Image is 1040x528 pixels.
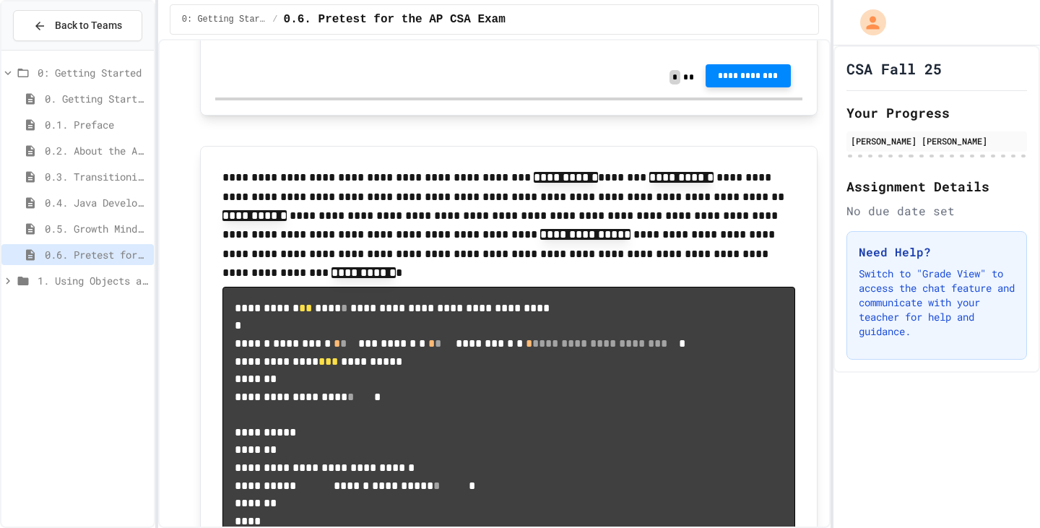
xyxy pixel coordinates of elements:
span: 1. Using Objects and Methods [38,273,148,288]
h2: Assignment Details [846,176,1027,196]
span: 0.6. Pretest for the AP CSA Exam [45,247,148,262]
span: 0. Getting Started [45,91,148,106]
p: Switch to "Grade View" to access the chat feature and communicate with your teacher for help and ... [859,267,1015,339]
div: [PERSON_NAME] [PERSON_NAME] [851,134,1023,147]
h3: Need Help? [859,243,1015,261]
span: 0.4. Java Development Environments [45,195,148,210]
span: 0.6. Pretest for the AP CSA Exam [284,11,506,28]
span: Back to Teams [55,18,122,33]
h2: Your Progress [846,103,1027,123]
span: 0.3. Transitioning from AP CSP to AP CSA [45,169,148,184]
span: 0.1. Preface [45,117,148,132]
span: / [272,14,277,25]
span: 0.2. About the AP CSA Exam [45,143,148,158]
button: Back to Teams [13,10,142,41]
span: 0.5. Growth Mindset and Pair Programming [45,221,148,236]
div: My Account [845,6,890,39]
h1: CSA Fall 25 [846,59,942,79]
div: No due date set [846,202,1027,220]
span: 0: Getting Started [182,14,267,25]
span: 0: Getting Started [38,65,148,80]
